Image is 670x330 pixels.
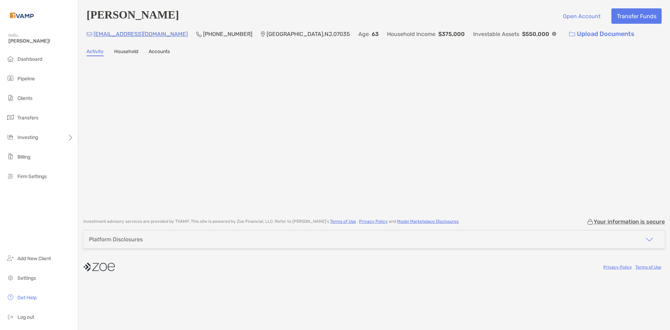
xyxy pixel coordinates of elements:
img: firm-settings icon [6,172,15,180]
img: Zoe Logo [8,3,35,28]
img: dashboard icon [6,54,15,63]
button: Transfer Funds [611,8,662,24]
a: Terms of Use [635,265,661,270]
img: Location Icon [261,31,265,37]
img: settings icon [6,273,15,282]
button: Open Account [557,8,606,24]
span: Settings [17,275,36,281]
h4: [PERSON_NAME] [87,8,179,24]
span: Firm Settings [17,174,47,179]
span: Pipeline [17,76,35,82]
img: Info Icon [552,32,556,36]
img: pipeline icon [6,74,15,82]
img: billing icon [6,152,15,161]
span: Transfers [17,115,38,121]
a: Privacy Policy [603,265,632,270]
p: Investment advisory services are provided by TVAMP . This site is powered by Zoe Financial, LLC. ... [83,219,460,224]
img: logout icon [6,313,15,321]
p: [PHONE_NUMBER] [203,30,252,38]
a: Household [114,49,138,56]
p: Household Income [387,30,435,38]
p: 63 [372,30,379,38]
a: Activity [87,49,104,56]
img: button icon [569,32,575,37]
a: Terms of Use [330,219,356,224]
img: Email Icon [87,32,92,36]
p: Investable Assets [473,30,519,38]
img: transfers icon [6,113,15,122]
span: [PERSON_NAME]! [8,38,74,44]
a: Accounts [149,49,170,56]
span: Dashboard [17,56,42,62]
span: Investing [17,134,38,140]
span: Billing [17,154,30,160]
p: $550,000 [522,30,549,38]
p: [GEOGRAPHIC_DATA] , NJ , 07035 [267,30,350,38]
span: Get Help [17,295,37,301]
span: Clients [17,95,32,101]
img: Phone Icon [196,31,202,37]
img: get-help icon [6,293,15,301]
p: [EMAIL_ADDRESS][DOMAIN_NAME] [94,30,188,38]
p: Age [358,30,369,38]
p: Your information is secure [594,218,665,225]
img: company logo [83,259,115,275]
img: investing icon [6,133,15,141]
div: Platform Disclosures [89,236,143,243]
a: Model Marketplace Disclosures [397,219,459,224]
img: icon arrow [645,235,654,244]
a: Upload Documents [565,27,639,42]
a: Privacy Policy [359,219,388,224]
span: Add New Client [17,256,51,262]
span: Log out [17,314,34,320]
p: $375,000 [438,30,465,38]
img: add_new_client icon [6,254,15,262]
img: clients icon [6,94,15,102]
